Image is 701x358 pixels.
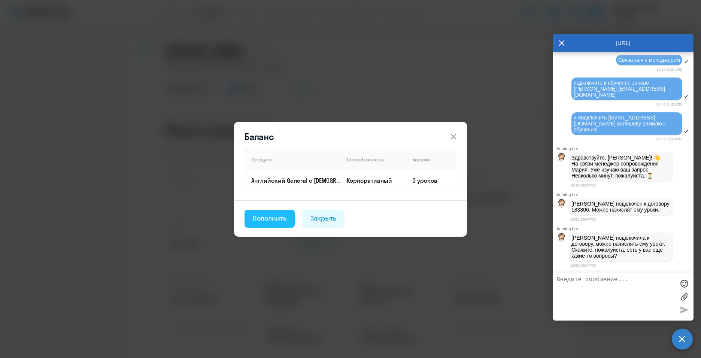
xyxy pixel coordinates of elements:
img: bot avatar [557,153,566,164]
time: 16:39:33[DATE] [656,67,682,72]
header: Баланс [234,131,467,143]
p: Здравствуйте, [PERSON_NAME]! 👋 ﻿На связи менеджер сопровождения Мария. Уже изучаю ваш запрос. Нес... [571,155,670,179]
td: 0 уроков [406,170,456,191]
time: 16:51:34[DATE] [570,217,596,221]
label: Лимит 10 файлов [679,291,690,302]
div: Autofaq bot [556,146,694,151]
th: Баланс [406,149,456,170]
p: [PERSON_NAME] подключен к договору 183306. Можно начислят ему уроки. [571,201,670,213]
time: 16:43:18[DATE] [570,183,596,187]
span: подключите к обучение заново [PERSON_NAME] [EMAIL_ADDRESS][DOMAIN_NAME] [574,80,665,98]
time: 16:52:49[DATE] [570,263,596,267]
button: Закрыть [302,210,345,228]
span: Связаться с менеджером [618,57,680,63]
img: bot avatar [557,199,566,210]
p: Английский General с [DEMOGRAPHIC_DATA] преподавателем [251,176,340,185]
td: Корпоративный [341,170,406,191]
time: 16:40:24[DATE] [656,102,682,106]
time: 16:40:47[DATE] [656,137,682,141]
p: [PERSON_NAME] подключила к договору, можно начислять ему уроки. Скажите, пожалуйста, есть у вас е... [571,235,670,259]
div: Autofaq bot [556,227,694,231]
div: Пополнить [253,213,286,223]
div: Autofaq bot [556,192,694,197]
button: Пополнить [245,210,295,228]
img: bot avatar [557,233,566,244]
span: и подключить [EMAIL_ADDRESS][DOMAIN_NAME] валишеву рамилю к обучению [574,115,667,133]
th: Способ оплаты [341,149,406,170]
th: Продукт [245,149,341,170]
div: Закрыть [310,213,337,223]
